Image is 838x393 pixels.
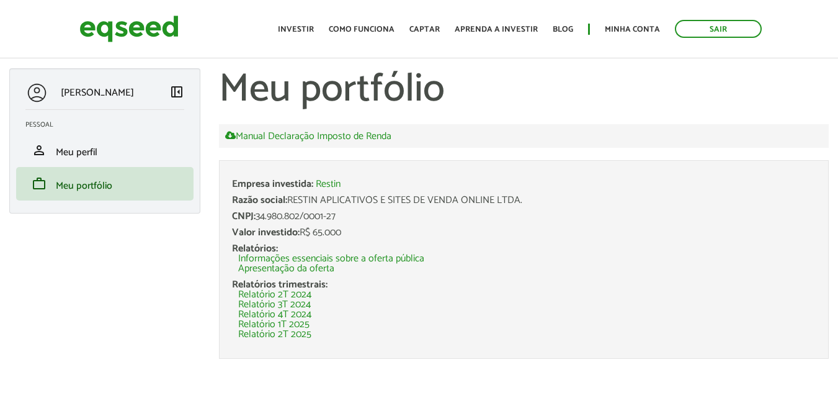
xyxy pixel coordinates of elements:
a: Relatório 4T 2024 [238,310,311,320]
a: Blog [553,25,573,34]
p: [PERSON_NAME] [61,87,134,99]
a: Relatório 2T 2024 [238,290,311,300]
li: Meu portfólio [16,167,194,201]
span: Razão social: [232,192,287,209]
div: RESTIN APLICATIVOS E SITES DE VENDA ONLINE LTDA. [232,196,816,206]
a: Relatório 1T 2025 [238,320,310,330]
a: Minha conta [605,25,660,34]
span: Valor investido: [232,224,300,241]
a: personMeu perfil [25,143,184,158]
span: Relatórios trimestrais: [232,276,328,293]
h2: Pessoal [25,121,194,129]
span: work [32,176,47,191]
a: Relatório 2T 2025 [238,330,311,340]
a: Como funciona [329,25,394,34]
span: Relatórios: [232,240,278,257]
a: Investir [278,25,314,34]
h1: Meu portfólio [219,68,829,112]
span: Meu perfil [56,144,97,161]
span: Meu portfólio [56,178,112,194]
span: Empresa investida: [232,176,313,192]
a: Manual Declaração Imposto de Renda [225,130,391,142]
span: person [32,143,47,158]
span: left_panel_close [169,84,184,99]
a: Restin [316,179,341,189]
a: Aprenda a investir [455,25,538,34]
img: EqSeed [79,12,179,45]
a: Colapsar menu [169,84,184,102]
a: Informações essenciais sobre a oferta pública [238,254,424,264]
a: Relatório 3T 2024 [238,300,311,310]
a: Sair [675,20,762,38]
div: 34.980.802/0001-27 [232,212,816,222]
a: workMeu portfólio [25,176,184,191]
a: Apresentação da oferta [238,264,334,274]
div: R$ 65.000 [232,228,816,238]
li: Meu perfil [16,133,194,167]
a: Captar [409,25,440,34]
span: CNPJ: [232,208,256,225]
